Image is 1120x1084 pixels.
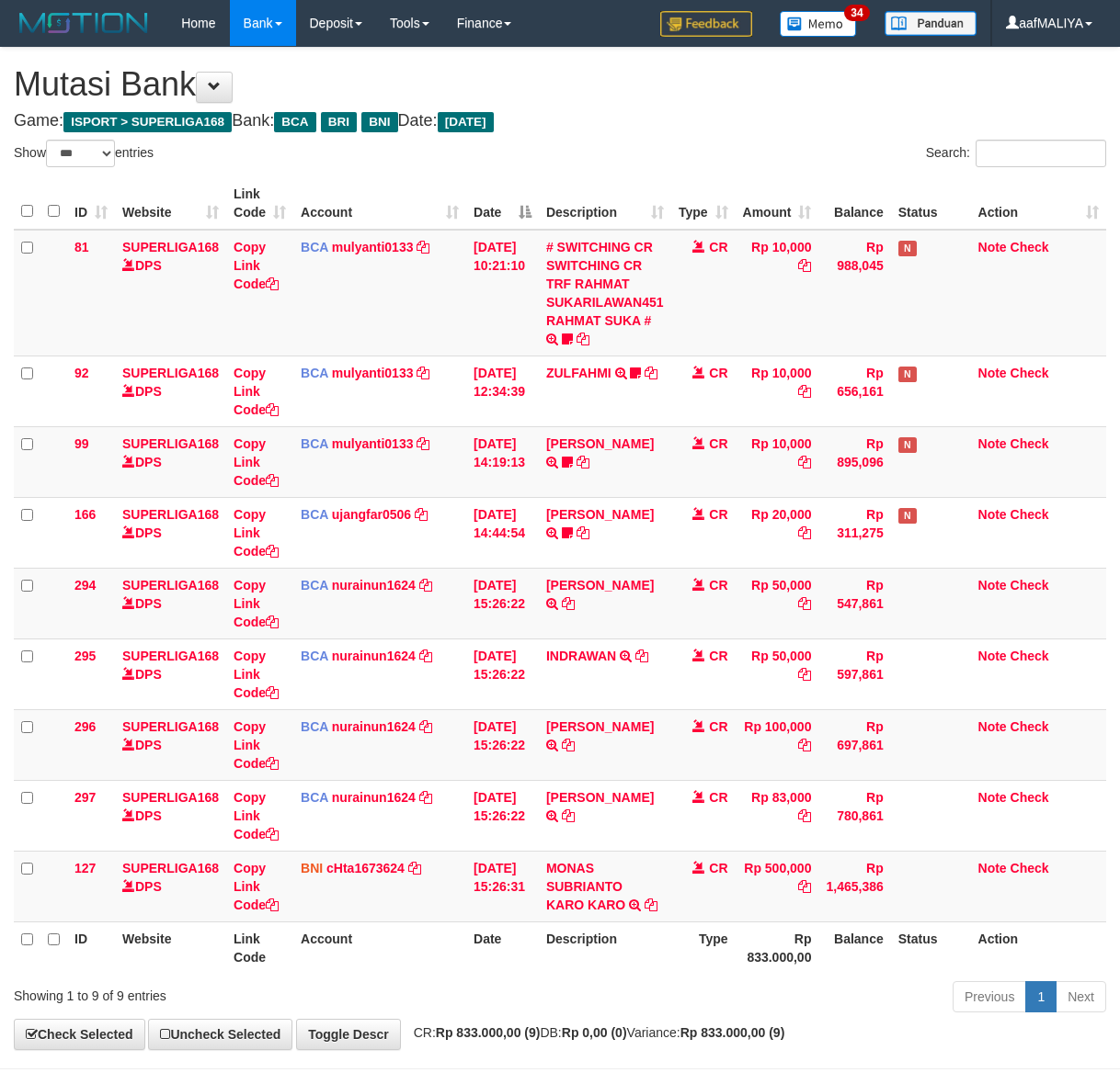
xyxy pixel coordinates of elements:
[115,921,226,974] th: Website
[301,649,328,663] span: BCA
[405,1025,785,1040] span: CR: DB: Variance:
[562,596,575,611] a: Copy ROFIK HASBIYAALLAH to clipboard
[660,11,752,37] img: Feedback.jpg
[466,356,539,426] td: [DATE] 12:34:39
[226,177,293,230] th: Link Code: activate to sort column ascending
[1056,981,1106,1012] a: Next
[122,719,219,734] a: SUPERLIGA168
[46,140,115,167] select: Showentries
[122,366,219,380] a: SUPERLIGA168
[74,649,96,663] span: 295
[332,790,416,805] a: nurainun1624
[326,861,405,875] a: cHta1673624
[419,649,432,663] a: Copy nurainun1624 to clipboard
[419,790,432,805] a: Copy nurainun1624 to clipboard
[978,436,1007,451] a: Note
[971,921,1106,974] th: Action
[736,638,819,709] td: Rp 50,000
[736,709,819,780] td: Rp 100,000
[671,921,736,974] th: Type
[332,649,416,663] a: nurainun1624
[736,497,819,568] td: Rp 20,000
[645,366,657,380] a: Copy ZULFAHMI to clipboard
[709,790,727,805] span: CR
[898,508,917,524] span: Has Note
[885,11,977,36] img: panduan.png
[645,898,657,912] a: Copy MONAS SUBRIANTO KARO KARO to clipboard
[466,497,539,568] td: [DATE] 14:44:54
[798,455,811,469] a: Copy Rp 10,000 to clipboard
[466,709,539,780] td: [DATE] 15:26:22
[74,861,96,875] span: 127
[818,780,890,851] td: Rp 780,861
[953,981,1026,1012] a: Previous
[891,921,971,974] th: Status
[438,112,494,132] span: [DATE]
[539,177,671,230] th: Description: activate to sort column ascending
[736,426,819,497] td: Rp 10,000
[818,230,890,356] td: Rp 988,045
[546,719,654,734] a: [PERSON_NAME]
[361,112,397,132] span: BNI
[14,1019,145,1050] a: Check Selected
[1011,366,1049,380] a: Check
[798,596,811,611] a: Copy Rp 50,000 to clipboard
[546,366,611,380] a: ZULFAHMI
[115,356,226,426] td: DPS
[709,649,727,663] span: CR
[234,507,279,559] a: Copy Link Code
[736,780,819,851] td: Rp 83,000
[562,1025,627,1040] strong: Rp 0,00 (0)
[115,426,226,497] td: DPS
[466,638,539,709] td: [DATE] 15:26:22
[234,366,279,417] a: Copy Link Code
[818,709,890,780] td: Rp 697,861
[122,240,219,254] a: SUPERLIGA168
[546,578,654,593] a: [PERSON_NAME]
[14,66,1106,103] h1: Mutasi Bank
[736,177,819,230] th: Amount: activate to sort column ascending
[971,177,1106,230] th: Action: activate to sort column ascending
[301,861,323,875] span: BNI
[978,366,1007,380] a: Note
[798,808,811,823] a: Copy Rp 83,000 to clipboard
[978,507,1007,522] a: Note
[844,5,869,21] span: 34
[709,861,727,875] span: CR
[680,1025,785,1040] strong: Rp 833.000,00 (9)
[234,861,279,912] a: Copy Link Code
[332,436,414,451] a: mulyanti0133
[709,240,727,254] span: CR
[546,507,654,522] a: [PERSON_NAME]
[546,861,625,912] a: MONAS SUBRIANTO KARO KARO
[976,140,1106,167] input: Search:
[736,356,819,426] td: Rp 10,000
[417,366,429,380] a: Copy mulyanti0133 to clipboard
[296,1019,401,1050] a: Toggle Descr
[546,436,654,451] a: [PERSON_NAME]
[419,719,432,734] a: Copy nurainun1624 to clipboard
[74,436,89,451] span: 99
[408,861,421,875] a: Copy cHta1673624 to clipboard
[301,240,328,254] span: BCA
[635,649,648,663] a: Copy INDRAWAN to clipboard
[736,921,819,974] th: Rp 833.000,00
[74,790,96,805] span: 297
[332,240,414,254] a: mulyanti0133
[63,112,232,132] span: ISPORT > SUPERLIGA168
[709,366,727,380] span: CR
[115,709,226,780] td: DPS
[818,851,890,921] td: Rp 1,465,386
[546,790,654,805] a: [PERSON_NAME]
[122,578,219,593] a: SUPERLIGA168
[234,578,279,629] a: Copy Link Code
[115,780,226,851] td: DPS
[709,507,727,522] span: CR
[978,719,1007,734] a: Note
[891,177,971,230] th: Status
[234,649,279,700] a: Copy Link Code
[818,921,890,974] th: Balance
[577,455,589,469] a: Copy MUHAMMAD REZA to clipboard
[798,879,811,894] a: Copy Rp 500,000 to clipboard
[926,140,1106,167] label: Search:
